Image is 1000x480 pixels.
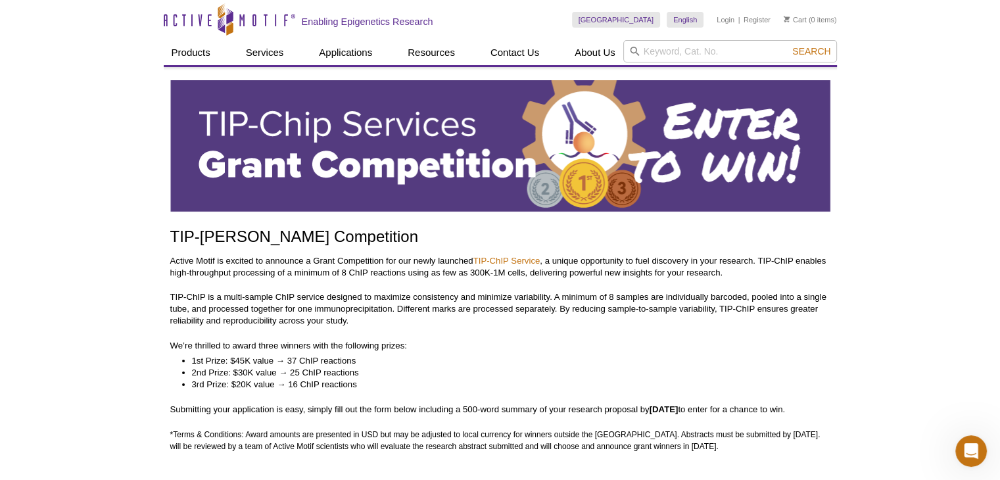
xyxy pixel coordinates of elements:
li: 1st Prize: $45K value → 37 ChIP reactions [192,355,817,367]
li: 3rd Prize: $20K value → 16 ChIP reactions [192,379,817,391]
a: Register [744,15,771,24]
li: (0 items) [784,12,837,28]
p: Active Motif is excited to announce a Grant Competition for our newly launched , a unique opportu... [170,255,830,279]
a: TIP-ChIP Service [473,256,540,266]
li: 2nd Prize: $30K value → 25 ChIP reactions [192,367,817,379]
strong: [DATE] [650,404,679,414]
p: *Terms & Conditions: Award amounts are presented in USD but may be adjusted to local currency for... [170,429,830,452]
iframe: Intercom live chat [955,435,987,467]
a: Cart [784,15,807,24]
a: Resources [400,40,463,65]
p: Submitting your application is easy, simply fill out the form below including a 500-word summary ... [170,404,830,416]
a: About Us [567,40,623,65]
li: | [738,12,740,28]
p: TIP-ChIP is a multi-sample ChIP service designed to maximize consistency and minimize variability... [170,291,830,327]
a: Login [717,15,734,24]
a: Services [238,40,292,65]
h1: TIP-[PERSON_NAME] Competition [170,228,830,247]
a: Contact Us [483,40,547,65]
input: Keyword, Cat. No. [623,40,837,62]
img: Active Motif TIP-ChIP Services Grant Competition [170,80,830,212]
img: Your Cart [784,16,790,22]
a: Applications [311,40,380,65]
button: Search [788,45,834,57]
a: Products [164,40,218,65]
p: We’re thrilled to award three winners with the following prizes: [170,340,830,352]
a: [GEOGRAPHIC_DATA] [572,12,661,28]
h2: Enabling Epigenetics Research [302,16,433,28]
span: Search [792,46,830,57]
a: English [667,12,703,28]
